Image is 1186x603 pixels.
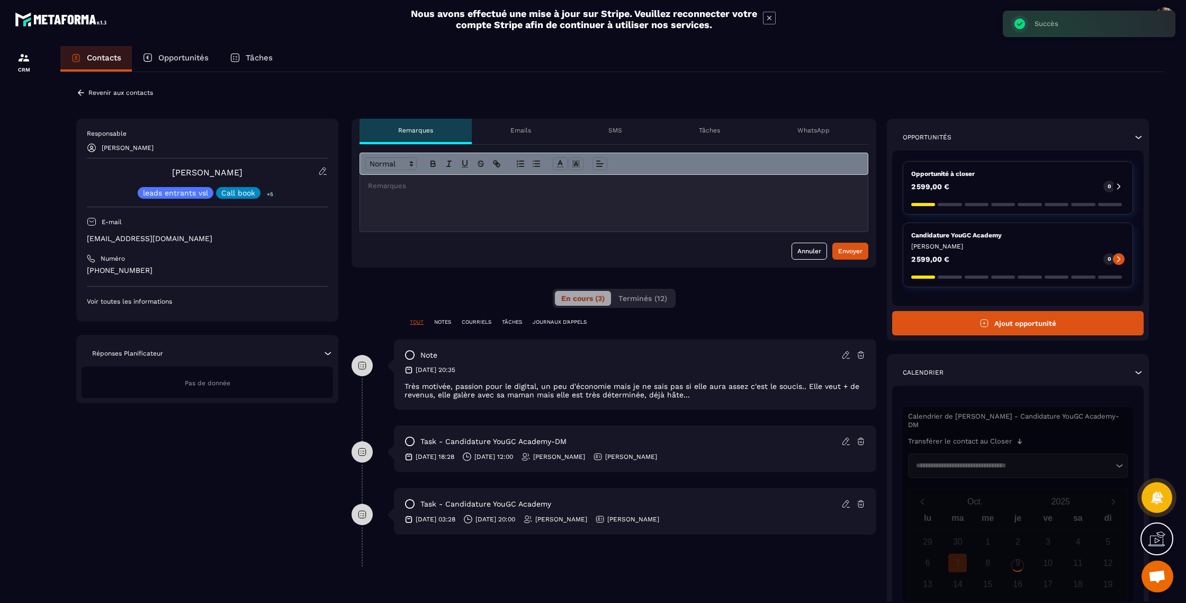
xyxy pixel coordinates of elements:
[911,231,1125,240] p: Candidature YouGC Academy
[612,291,673,306] button: Terminés (12)
[132,46,219,72] a: Opportunités
[903,133,951,141] p: Opportunités
[15,10,110,29] img: logo
[911,170,1125,178] p: Opportunité à closer
[535,515,587,524] p: [PERSON_NAME]
[420,350,437,360] p: note
[533,318,587,326] p: JOURNAUX D'APPELS
[533,453,585,461] p: [PERSON_NAME]
[1108,255,1111,263] p: 0
[172,167,242,178] a: [PERSON_NAME]
[474,453,513,461] p: [DATE] 12:00
[102,218,122,226] p: E-mail
[3,43,45,81] a: formationformationCRM
[911,183,949,190] p: 2 599,00 €
[475,515,515,524] p: [DATE] 20:00
[158,53,209,63] p: Opportunités
[410,318,424,326] p: TOUT
[1108,183,1111,190] p: 0
[608,126,622,135] p: SMS
[398,126,433,135] p: Remarques
[792,243,827,260] button: Annuler
[87,265,328,276] p: [PHONE_NUMBER]
[263,189,277,200] p: +5
[410,8,758,30] h2: Nous avons effectué une mise à jour sur Stripe. Veuillez reconnecter votre compte Stripe afin de ...
[87,297,328,306] p: Voir toutes les informations
[221,189,255,197] p: Call book
[185,379,230,387] span: Pas de donnée
[17,51,30,64] img: formation
[561,294,605,303] span: En cours (3)
[797,126,830,135] p: WhatsApp
[555,291,611,306] button: En cours (3)
[420,499,551,509] p: task - Candidature YouGC Academy
[618,294,667,303] span: Terminés (12)
[911,242,1125,251] p: [PERSON_NAME]
[416,366,455,374] p: [DATE] 20:35
[911,255,949,263] p: 2 599,00 €
[101,254,125,263] p: Numéro
[416,515,455,524] p: [DATE] 03:28
[892,311,1144,335] button: Ajout opportunité
[405,382,866,399] p: Très motivée, passion pour le digital, un peu d'économie mais je ne sais pas si elle aura assez c...
[699,126,720,135] p: Tâches
[420,437,567,447] p: task - Candidature YouGC Academy-DM
[434,318,451,326] p: NOTES
[903,368,944,377] p: Calendrier
[88,89,153,96] p: Revenir aux contacts
[416,453,454,461] p: [DATE] 18:28
[510,126,531,135] p: Emails
[92,349,163,358] p: Réponses Planificateur
[838,246,862,256] div: Envoyer
[143,189,208,197] p: leads entrants vsl
[87,129,328,138] p: Responsable
[1142,561,1173,592] div: Ouvrir le chat
[102,144,154,152] p: [PERSON_NAME]
[607,515,659,524] p: [PERSON_NAME]
[3,67,45,73] p: CRM
[462,318,491,326] p: COURRIELS
[219,46,283,72] a: Tâches
[87,234,328,244] p: [EMAIL_ADDRESS][DOMAIN_NAME]
[832,243,868,260] button: Envoyer
[605,453,657,461] p: [PERSON_NAME]
[246,53,273,63] p: Tâches
[60,46,132,72] a: Contacts
[502,318,522,326] p: TÂCHES
[87,53,121,63] p: Contacts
